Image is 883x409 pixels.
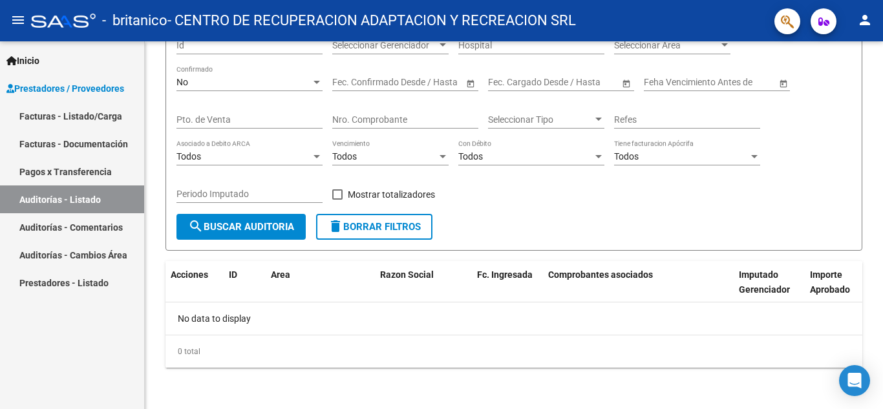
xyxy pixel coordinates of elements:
[619,76,633,90] button: Open calendar
[224,261,266,318] datatable-header-cell: ID
[176,77,188,87] span: No
[229,269,237,280] span: ID
[332,151,357,162] span: Todos
[543,261,734,318] datatable-header-cell: Comprobantes asociados
[614,151,639,162] span: Todos
[328,221,421,233] span: Borrar Filtros
[380,269,434,280] span: Razon Social
[488,114,593,125] span: Seleccionar Tipo
[348,187,435,202] span: Mostrar totalizadores
[375,261,472,318] datatable-header-cell: Razon Social
[332,77,379,88] input: Fecha inicio
[332,40,437,51] span: Seleccionar Gerenciador
[6,54,39,68] span: Inicio
[734,261,805,318] datatable-header-cell: Imputado Gerenciador
[614,40,719,51] span: Seleccionar Area
[488,77,535,88] input: Fecha inicio
[176,214,306,240] button: Buscar Auditoria
[102,6,167,35] span: - britanico
[176,151,201,162] span: Todos
[316,214,432,240] button: Borrar Filtros
[805,261,876,318] datatable-header-cell: Importe Aprobado
[458,151,483,162] span: Todos
[546,77,610,88] input: Fecha fin
[165,261,224,318] datatable-header-cell: Acciones
[266,261,356,318] datatable-header-cell: Area
[165,302,862,335] div: No data to display
[271,269,290,280] span: Area
[810,269,850,295] span: Importe Aprobado
[328,218,343,234] mat-icon: delete
[739,269,790,295] span: Imputado Gerenciador
[390,77,454,88] input: Fecha fin
[188,218,204,234] mat-icon: search
[463,76,477,90] button: Open calendar
[839,365,870,396] div: Open Intercom Messenger
[776,76,790,90] button: Open calendar
[165,335,862,368] div: 0 total
[167,6,576,35] span: - CENTRO DE RECUPERACION ADAPTACION Y RECREACION SRL
[548,269,653,280] span: Comprobantes asociados
[477,269,533,280] span: Fc. Ingresada
[188,221,294,233] span: Buscar Auditoria
[10,12,26,28] mat-icon: menu
[472,261,543,318] datatable-header-cell: Fc. Ingresada
[857,12,873,28] mat-icon: person
[171,269,208,280] span: Acciones
[6,81,124,96] span: Prestadores / Proveedores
